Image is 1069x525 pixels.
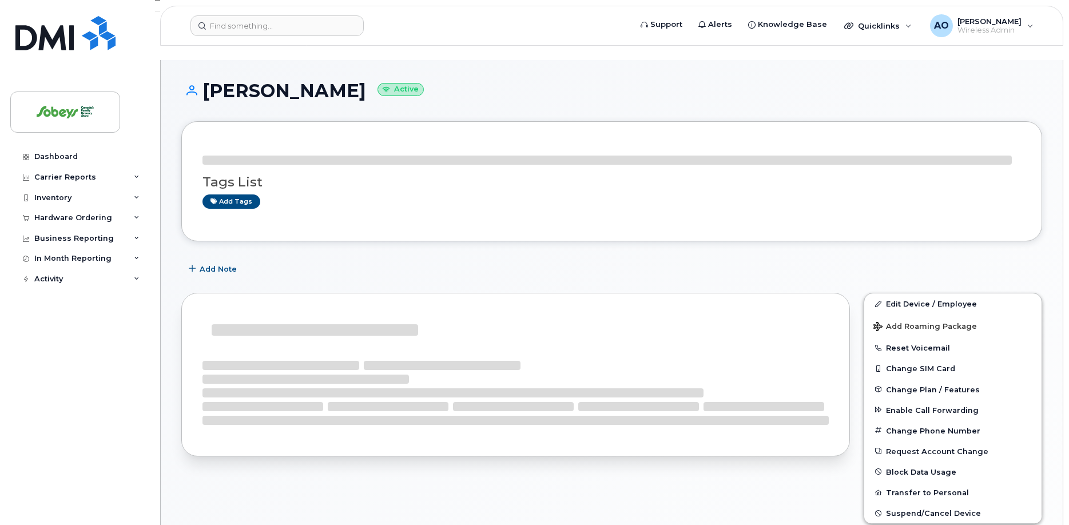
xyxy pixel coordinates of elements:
span: Add Roaming Package [873,322,977,333]
h1: [PERSON_NAME] [181,81,1042,101]
button: Change Phone Number [864,420,1042,441]
a: Add tags [202,194,260,209]
button: Transfer to Personal [864,482,1042,503]
button: Enable Call Forwarding [864,400,1042,420]
button: Reset Voicemail [864,337,1042,358]
button: Request Account Change [864,441,1042,462]
a: Edit Device / Employee [864,293,1042,314]
span: Add Note [200,264,237,275]
button: Suspend/Cancel Device [864,503,1042,523]
span: Change Plan / Features [886,385,980,393]
button: Add Roaming Package [864,314,1042,337]
button: Add Note [181,258,247,279]
small: Active [377,83,424,96]
h3: Tags List [202,175,1021,189]
span: Suspend/Cancel Device [886,509,981,518]
button: Block Data Usage [864,462,1042,482]
span: Enable Call Forwarding [886,405,979,414]
button: Change SIM Card [864,358,1042,379]
button: Change Plan / Features [864,379,1042,400]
